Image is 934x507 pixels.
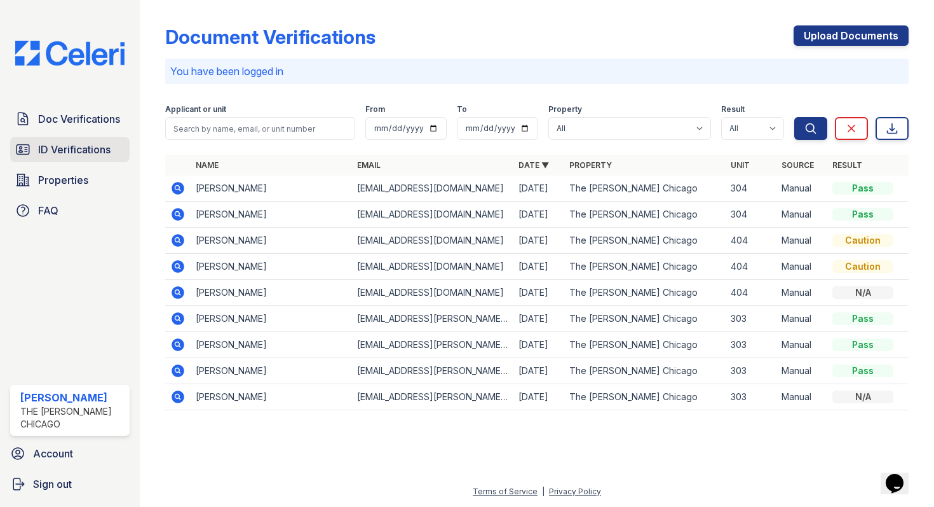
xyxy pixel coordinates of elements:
a: Result [832,160,862,170]
td: [PERSON_NAME] [191,280,352,306]
td: [DATE] [513,228,564,254]
iframe: chat widget [881,456,921,494]
a: Sign out [5,471,135,497]
label: To [457,104,467,115]
td: Manual [776,306,827,332]
td: Manual [776,332,827,358]
div: Document Verifications [165,25,376,48]
td: Manual [776,358,827,384]
a: Privacy Policy [549,487,601,496]
td: [EMAIL_ADDRESS][PERSON_NAME][DOMAIN_NAME] [352,332,513,358]
div: Pass [832,338,893,351]
td: 404 [726,280,776,306]
td: [PERSON_NAME] [191,384,352,410]
a: Upload Documents [794,25,909,46]
a: Properties [10,167,130,193]
td: The [PERSON_NAME] Chicago [564,358,726,384]
td: [PERSON_NAME] [191,358,352,384]
a: Property [569,160,612,170]
td: [PERSON_NAME] [191,306,352,332]
div: N/A [832,286,893,299]
td: [EMAIL_ADDRESS][DOMAIN_NAME] [352,254,513,280]
div: The [PERSON_NAME] Chicago [20,405,125,431]
td: [EMAIL_ADDRESS][DOMAIN_NAME] [352,176,513,202]
a: Source [782,160,814,170]
a: Email [357,160,381,170]
td: [EMAIL_ADDRESS][PERSON_NAME][DOMAIN_NAME] [352,358,513,384]
td: [DATE] [513,254,564,280]
td: 303 [726,332,776,358]
td: [EMAIL_ADDRESS][DOMAIN_NAME] [352,228,513,254]
td: [PERSON_NAME] [191,254,352,280]
a: Terms of Service [473,487,538,496]
td: 304 [726,202,776,228]
span: Account [33,446,73,461]
td: 303 [726,384,776,410]
td: 303 [726,306,776,332]
img: CE_Logo_Blue-a8612792a0a2168367f1c8372b55b34899dd931a85d93a1a3d3e32e68fde9ad4.png [5,41,135,66]
a: ID Verifications [10,137,130,162]
div: [PERSON_NAME] [20,390,125,405]
td: [PERSON_NAME] [191,332,352,358]
td: The [PERSON_NAME] Chicago [564,306,726,332]
div: N/A [832,391,893,403]
div: Pass [832,208,893,221]
td: Manual [776,254,827,280]
td: The [PERSON_NAME] Chicago [564,254,726,280]
td: [DATE] [513,306,564,332]
td: The [PERSON_NAME] Chicago [564,280,726,306]
label: Property [548,104,582,115]
td: The [PERSON_NAME] Chicago [564,176,726,202]
label: Result [721,104,745,115]
label: From [365,104,385,115]
a: Unit [731,160,750,170]
div: Caution [832,234,893,247]
div: Caution [832,260,893,273]
div: Pass [832,312,893,325]
td: The [PERSON_NAME] Chicago [564,202,726,228]
td: [EMAIL_ADDRESS][PERSON_NAME][DOMAIN_NAME] [352,384,513,410]
td: [PERSON_NAME] [191,176,352,202]
td: [DATE] [513,280,564,306]
td: [EMAIL_ADDRESS][DOMAIN_NAME] [352,202,513,228]
td: The [PERSON_NAME] Chicago [564,332,726,358]
td: 303 [726,358,776,384]
label: Applicant or unit [165,104,226,115]
td: The [PERSON_NAME] Chicago [564,384,726,410]
a: Account [5,441,135,466]
td: [PERSON_NAME] [191,202,352,228]
div: Pass [832,182,893,195]
td: [DATE] [513,358,564,384]
td: [DATE] [513,202,564,228]
span: Doc Verifications [38,111,120,127]
td: [DATE] [513,176,564,202]
a: Name [196,160,219,170]
a: FAQ [10,198,130,223]
td: [EMAIL_ADDRESS][DOMAIN_NAME] [352,280,513,306]
a: Date ▼ [518,160,549,170]
div: | [542,487,545,496]
td: Manual [776,176,827,202]
span: Properties [38,172,88,188]
td: Manual [776,228,827,254]
td: Manual [776,280,827,306]
td: [EMAIL_ADDRESS][PERSON_NAME][DOMAIN_NAME] [352,306,513,332]
input: Search by name, email, or unit number [165,117,355,140]
span: ID Verifications [38,142,111,157]
td: 304 [726,176,776,202]
span: Sign out [33,476,72,492]
td: Manual [776,384,827,410]
span: FAQ [38,203,58,218]
td: Manual [776,202,827,228]
td: [DATE] [513,384,564,410]
td: The [PERSON_NAME] Chicago [564,228,726,254]
p: You have been logged in [170,64,904,79]
div: Pass [832,365,893,377]
td: 404 [726,228,776,254]
td: [DATE] [513,332,564,358]
td: [PERSON_NAME] [191,228,352,254]
td: 404 [726,254,776,280]
a: Doc Verifications [10,106,130,132]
